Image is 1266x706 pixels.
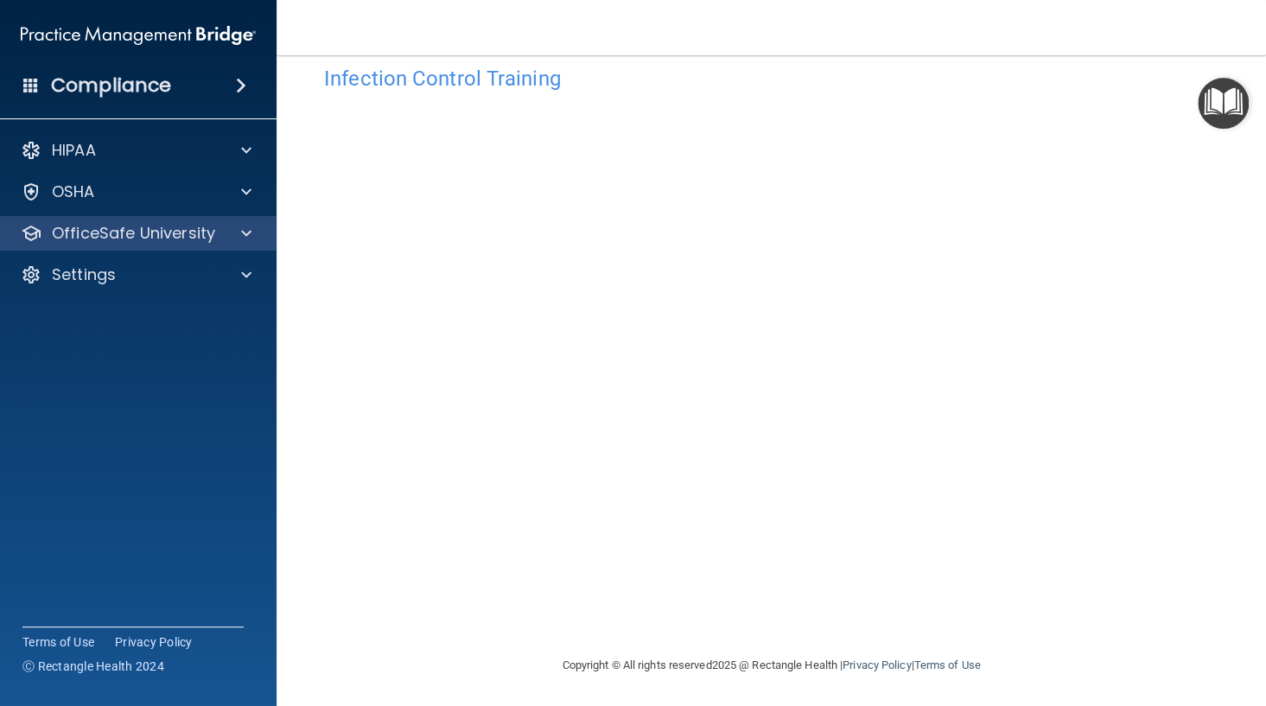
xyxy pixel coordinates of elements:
[324,99,1188,631] iframe: infection-control-training
[52,223,215,244] p: OfficeSafe University
[21,223,251,244] a: OfficeSafe University
[456,638,1087,693] div: Copyright © All rights reserved 2025 @ Rectangle Health | |
[843,658,911,671] a: Privacy Policy
[21,264,251,285] a: Settings
[115,633,193,651] a: Privacy Policy
[51,73,171,98] h4: Compliance
[21,181,251,202] a: OSHA
[22,658,164,675] span: Ⓒ Rectangle Health 2024
[324,67,1218,90] h4: Infection Control Training
[1198,78,1249,129] button: Open Resource Center
[21,18,256,53] img: PMB logo
[52,264,116,285] p: Settings
[52,140,96,161] p: HIPAA
[21,140,251,161] a: HIPAA
[52,181,95,202] p: OSHA
[22,633,94,651] a: Terms of Use
[913,658,980,671] a: Terms of Use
